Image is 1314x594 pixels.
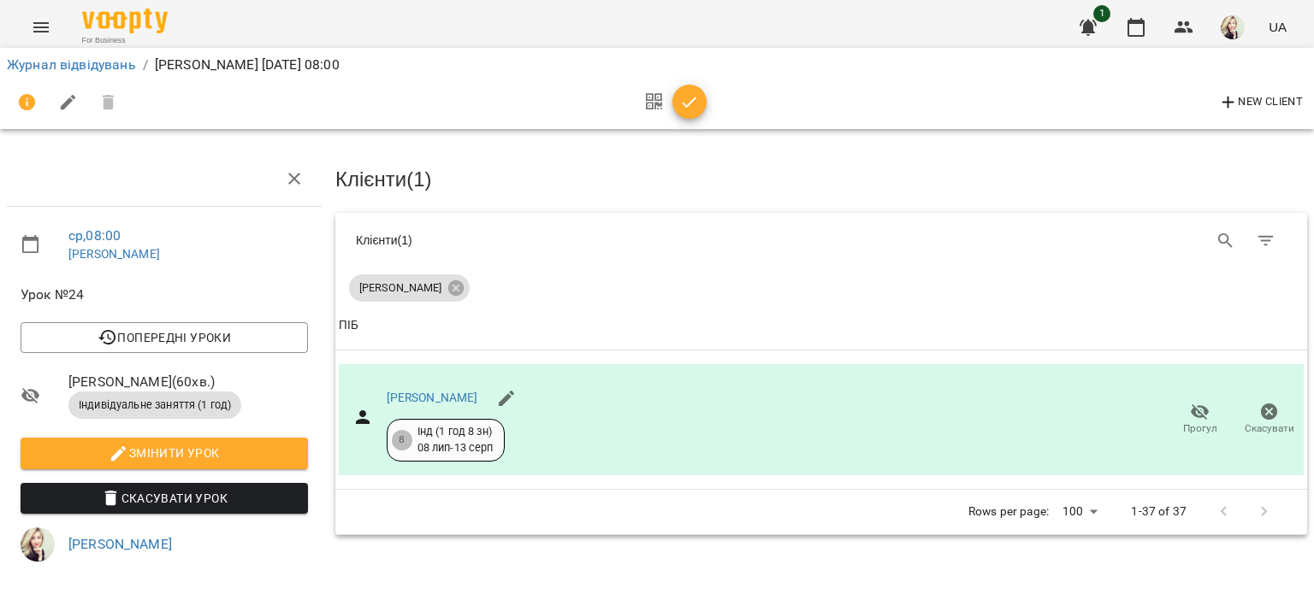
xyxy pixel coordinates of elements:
[349,274,470,302] div: [PERSON_NAME]
[34,488,294,509] span: Скасувати Урок
[21,285,308,305] span: Урок №24
[1246,221,1287,262] button: Фільтр
[1093,5,1110,22] span: 1
[82,9,168,33] img: Voopty Logo
[21,7,62,48] button: Menu
[335,213,1307,268] div: Table Toolbar
[21,322,308,353] button: Попередні уроки
[1165,396,1234,444] button: Прогул
[7,55,1307,75] nav: breadcrumb
[349,280,452,296] span: [PERSON_NAME]
[1221,15,1245,39] img: 6fca86356b8b7b137e504034cafa1ac1.jpg
[1269,18,1287,36] span: UA
[68,372,308,392] span: [PERSON_NAME] ( 60 хв. )
[1131,503,1186,520] p: 1-37 of 37
[82,35,168,46] span: For Business
[1234,396,1304,444] button: Скасувати
[356,232,808,249] div: Клієнти ( 1 )
[21,527,55,562] img: 6fca86356b8b7b137e504034cafa1ac1.jpg
[1218,92,1303,113] span: New Client
[68,397,241,413] span: Індивідуальне заняття (1 год)
[21,438,308,468] button: Змінити урок
[1245,421,1294,436] span: Скасувати
[21,483,308,514] button: Скасувати Урок
[1262,11,1293,43] button: UA
[1056,499,1104,524] div: 100
[7,56,136,73] a: Журнал відвідувань
[68,227,121,244] a: ср , 08:00
[68,247,160,261] a: [PERSON_NAME]
[155,55,340,75] p: [PERSON_NAME] [DATE] 08:00
[339,315,358,336] div: ПІБ
[339,315,358,336] div: Sort
[392,430,412,450] div: 8
[34,443,294,463] span: Змінити урок
[1183,421,1217,436] span: Прогул
[387,391,478,404] a: [PERSON_NAME]
[339,315,1304,336] span: ПІБ
[968,503,1049,520] p: Rows per page:
[417,424,494,456] div: Інд (1 год 8 зн) 08 лип - 13 серп
[335,168,1307,191] h3: Клієнти ( 1 )
[143,55,148,75] li: /
[68,536,172,552] a: [PERSON_NAME]
[34,327,294,348] span: Попередні уроки
[1214,89,1307,116] button: New Client
[1205,221,1246,262] button: Search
